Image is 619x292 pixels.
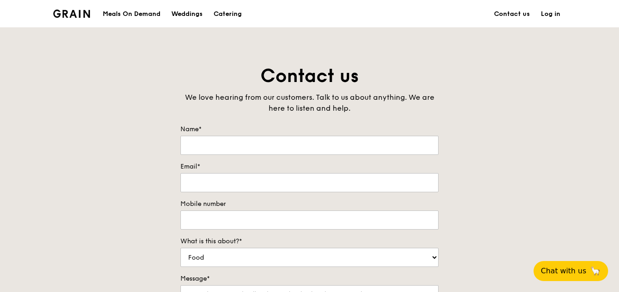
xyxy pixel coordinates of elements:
[180,200,439,209] label: Mobile number
[180,125,439,134] label: Name*
[103,0,160,28] div: Meals On Demand
[180,237,439,246] label: What is this about?*
[166,0,208,28] a: Weddings
[541,266,586,277] span: Chat with us
[214,0,242,28] div: Catering
[180,274,439,283] label: Message*
[180,92,439,114] div: We love hearing from our customers. Talk to us about anything. We are here to listen and help.
[180,64,439,88] h1: Contact us
[590,266,601,277] span: 🦙
[171,0,203,28] div: Weddings
[53,10,90,18] img: Grain
[208,0,247,28] a: Catering
[535,0,566,28] a: Log in
[534,261,608,281] button: Chat with us🦙
[489,0,535,28] a: Contact us
[180,162,439,171] label: Email*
